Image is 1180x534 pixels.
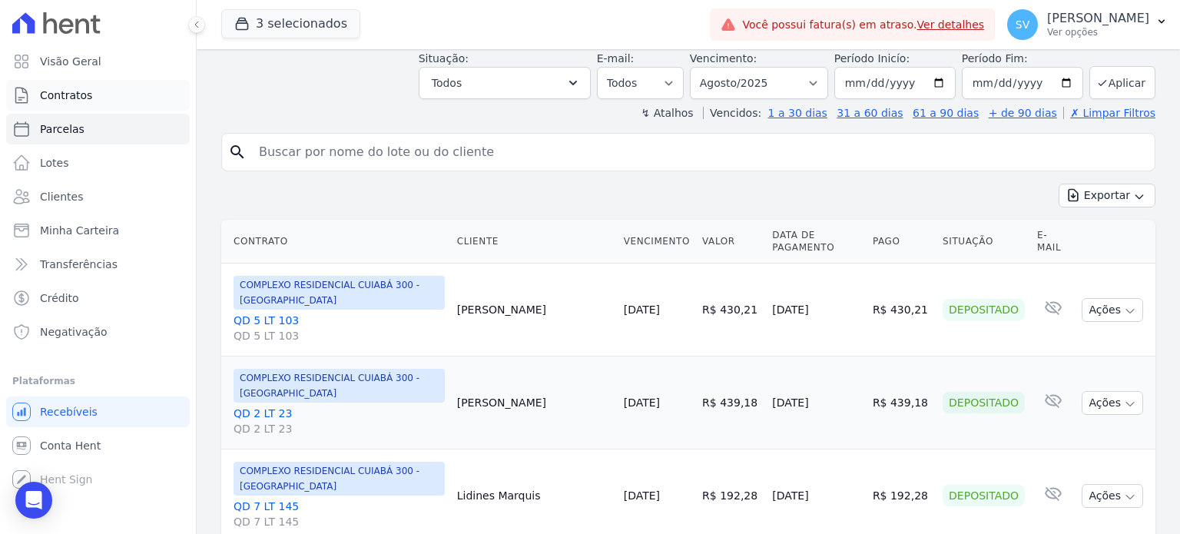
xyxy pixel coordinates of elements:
label: ↯ Atalhos [641,107,693,119]
span: QD 2 LT 23 [234,421,445,436]
span: Minha Carteira [40,223,119,238]
a: QD 2 LT 23QD 2 LT 23 [234,406,445,436]
a: Crédito [6,283,190,313]
div: Depositado [943,485,1025,506]
button: Ações [1082,298,1143,322]
label: E-mail: [597,52,635,65]
label: Período Inicío: [834,52,910,65]
span: Você possui fatura(s) em atraso. [742,17,984,33]
button: Ações [1082,484,1143,508]
th: Vencimento [618,220,696,264]
a: QD 5 LT 103QD 5 LT 103 [234,313,445,343]
span: QD 7 LT 145 [234,514,445,529]
a: [DATE] [624,396,660,409]
button: 3 selecionados [221,9,360,38]
div: Depositado [943,392,1025,413]
a: 1 a 30 dias [768,107,827,119]
span: Lotes [40,155,69,171]
input: Buscar por nome do lote ou do cliente [250,137,1149,167]
th: Contrato [221,220,451,264]
span: Parcelas [40,121,85,137]
button: Ações [1082,391,1143,415]
a: [DATE] [624,489,660,502]
label: Vencidos: [703,107,761,119]
a: Contratos [6,80,190,111]
a: Recebíveis [6,396,190,427]
button: Todos [419,67,591,99]
td: [PERSON_NAME] [451,357,618,449]
span: COMPLEXO RESIDENCIAL CUIABÁ 300 - [GEOGRAPHIC_DATA] [234,369,445,403]
span: Transferências [40,257,118,272]
td: R$ 430,21 [696,264,766,357]
label: Situação: [419,52,469,65]
th: Valor [696,220,766,264]
label: Vencimento: [690,52,757,65]
div: Open Intercom Messenger [15,482,52,519]
th: E-mail [1031,220,1076,264]
a: Transferências [6,249,190,280]
label: Período Fim: [962,51,1083,67]
a: ✗ Limpar Filtros [1063,107,1155,119]
span: Crédito [40,290,79,306]
td: [DATE] [766,357,867,449]
button: Aplicar [1089,66,1155,99]
span: Contratos [40,88,92,103]
button: SV [PERSON_NAME] Ver opções [995,3,1180,46]
a: QD 7 LT 145QD 7 LT 145 [234,499,445,529]
th: Cliente [451,220,618,264]
span: Clientes [40,189,83,204]
a: Parcelas [6,114,190,144]
div: Plataformas [12,372,184,390]
th: Pago [867,220,936,264]
a: Lotes [6,148,190,178]
div: Depositado [943,299,1025,320]
a: Visão Geral [6,46,190,77]
span: QD 5 LT 103 [234,328,445,343]
a: Conta Hent [6,430,190,461]
a: Minha Carteira [6,215,190,246]
td: R$ 439,18 [696,357,766,449]
a: Ver detalhes [917,18,985,31]
a: Negativação [6,317,190,347]
p: Ver opções [1047,26,1149,38]
i: search [228,143,247,161]
button: Exportar [1059,184,1155,207]
a: 61 a 90 dias [913,107,979,119]
a: + de 90 dias [989,107,1057,119]
span: Recebíveis [40,404,98,420]
span: COMPLEXO RESIDENCIAL CUIABÁ 300 - [GEOGRAPHIC_DATA] [234,276,445,310]
td: R$ 430,21 [867,264,936,357]
span: Visão Geral [40,54,101,69]
th: Data de Pagamento [766,220,867,264]
td: R$ 439,18 [867,357,936,449]
span: Negativação [40,324,108,340]
span: Todos [432,74,462,92]
th: Situação [936,220,1031,264]
span: COMPLEXO RESIDENCIAL CUIABÁ 300 - [GEOGRAPHIC_DATA] [234,462,445,496]
td: [DATE] [766,264,867,357]
span: SV [1016,19,1029,30]
a: Clientes [6,181,190,212]
a: 31 a 60 dias [837,107,903,119]
p: [PERSON_NAME] [1047,11,1149,26]
span: Conta Hent [40,438,101,453]
td: [PERSON_NAME] [451,264,618,357]
a: [DATE] [624,303,660,316]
